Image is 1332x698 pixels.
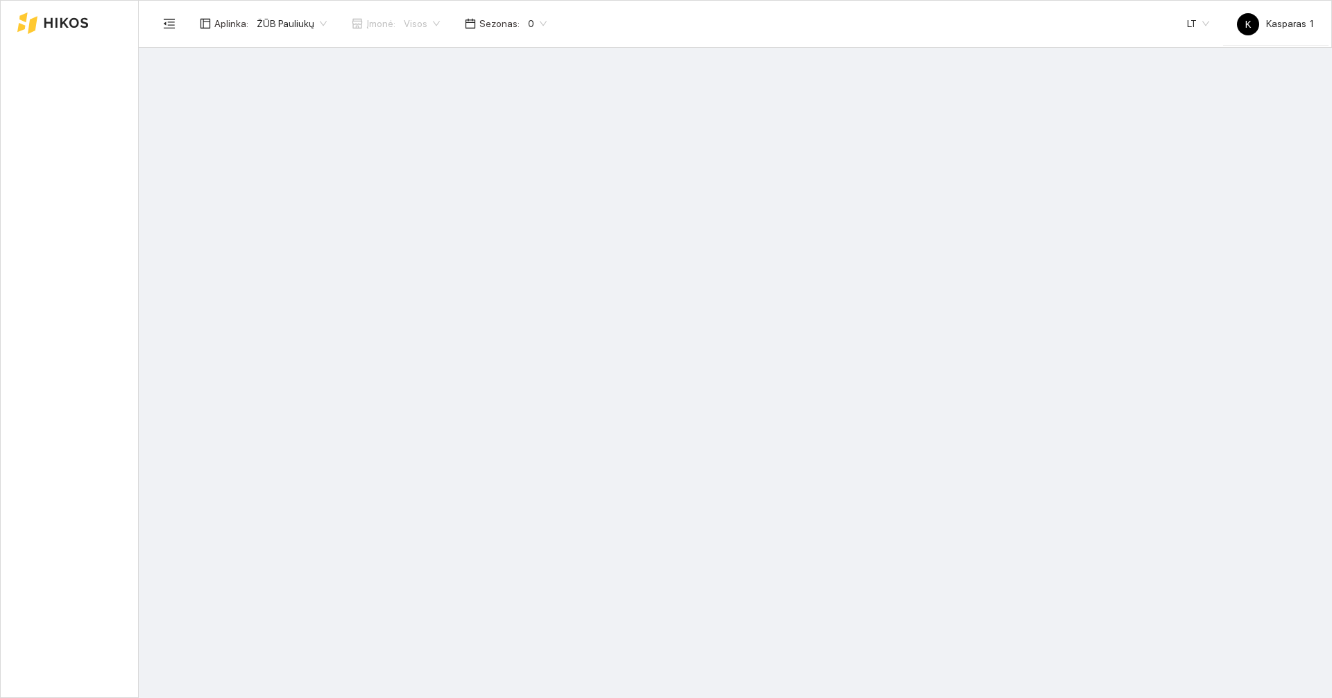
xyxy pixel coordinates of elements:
span: K [1245,13,1251,35]
span: Kasparas 1 [1237,18,1315,29]
span: shop [352,18,363,29]
span: calendar [465,18,476,29]
span: Sezonas : [479,16,520,31]
span: Visos [404,13,440,34]
span: layout [200,18,211,29]
span: 0 [528,13,547,34]
span: ŽŪB Pauliukų [257,13,327,34]
span: Aplinka : [214,16,248,31]
span: Įmonė : [366,16,395,31]
button: menu-fold [155,10,183,37]
span: menu-fold [163,17,176,30]
span: LT [1187,13,1209,34]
